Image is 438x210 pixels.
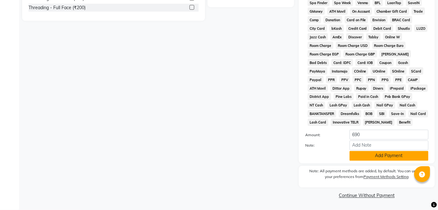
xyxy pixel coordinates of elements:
span: Room Charge USD [336,42,370,49]
span: iPrepaid [388,85,406,92]
span: Dreamfolks [339,110,361,118]
span: [PERSON_NAME] [380,50,411,58]
span: Tabby [366,33,381,41]
span: District App [308,93,331,100]
span: Benefit [397,119,413,126]
span: Paypal [308,76,324,83]
span: PPC [353,76,364,83]
span: ATH Movil [308,85,328,92]
span: LUZO [415,25,428,32]
span: Bad Debts [308,59,329,66]
span: Instamojo [330,67,350,75]
span: Paid in Cash [356,93,381,100]
a: Continue Without Payment [300,193,434,199]
span: Lash Card [308,119,328,126]
span: Credit Card [346,25,369,32]
input: Add Note [350,141,428,150]
span: PPV [339,76,351,83]
span: Online W [383,33,402,41]
span: Chamber Gift Card [375,8,409,15]
span: AmEx [331,33,344,41]
label: Note: [300,143,345,149]
span: Room Charge GBP [344,50,377,58]
div: Threading - Full Face (₹200) [29,4,86,11]
span: Comp [308,16,321,23]
span: COnline [352,67,369,75]
span: Pine Labs [334,93,354,100]
span: Trade [412,8,425,15]
span: Envision [370,16,388,23]
input: Amount [350,130,428,140]
span: Nail Card [409,110,428,118]
span: City Card [308,25,327,32]
span: Nail Cash [398,102,417,109]
span: On Account [350,8,372,15]
span: Innovative TELR [331,119,361,126]
span: NT Cash [308,102,325,109]
span: GMoney [308,8,325,15]
label: Payment Methods Setting [364,174,409,180]
span: Room Charge Euro [372,42,406,49]
span: Gcash [396,59,410,66]
span: PayMaya [308,67,327,75]
span: Donation [324,16,342,23]
span: Dittor App [331,85,352,92]
span: CAMP [406,76,420,83]
span: Save-In [389,110,406,118]
span: Shoutlo [396,25,412,32]
span: BRAC Card [390,16,412,23]
span: PPE [393,76,404,83]
span: PPN [366,76,377,83]
label: Note: All payment methods are added, by default. You can update your preferences from [305,169,428,182]
span: iPackage [409,85,428,92]
span: UOnline [371,67,388,75]
span: Card: IOB [356,59,375,66]
span: bKash [330,25,344,32]
span: Discover [346,33,364,41]
span: [PERSON_NAME] [363,119,395,126]
span: Rupay [354,85,369,92]
span: Card: IDFC [332,59,353,66]
span: BANKTANSFER [308,110,336,118]
span: Coupon [377,59,394,66]
span: Lash Cash [352,102,372,109]
span: Room Charge [308,42,333,49]
span: Pnb Bank GPay [383,93,412,100]
span: PPG [380,76,391,83]
span: Jazz Cash [308,33,328,41]
span: BOB [364,110,375,118]
span: Lash GPay [328,102,349,109]
label: Amount: [300,132,345,138]
span: ATH Movil [327,8,348,15]
span: Room Charge EGP [308,50,341,58]
span: Nail GPay [375,102,395,109]
span: PPR [326,76,337,83]
span: Debit Card [371,25,393,32]
button: Add Payment [350,151,428,161]
span: SOnline [390,67,407,75]
span: SCard [409,67,423,75]
span: Diners [371,85,385,92]
span: SBI [377,110,387,118]
span: Card on File [345,16,368,23]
